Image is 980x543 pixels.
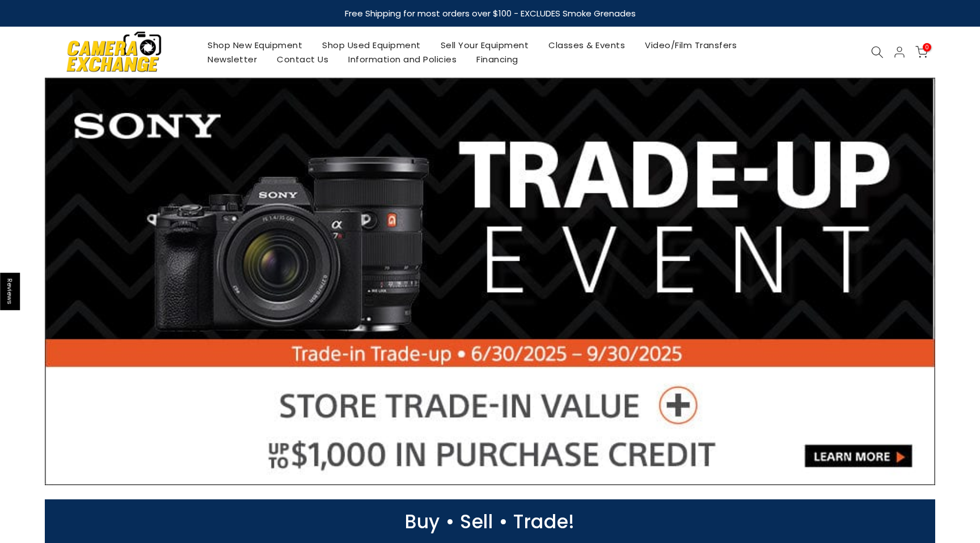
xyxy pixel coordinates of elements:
a: Classes & Events [539,38,635,52]
a: Contact Us [267,52,339,66]
a: Newsletter [198,52,267,66]
a: Information and Policies [339,52,467,66]
span: 0 [923,43,931,52]
a: Shop Used Equipment [312,38,431,52]
a: Sell Your Equipment [430,38,539,52]
li: Page dot 4 [493,466,499,473]
strong: Free Shipping for most orders over $100 - EXCLUDES Smoke Grenades [345,7,636,19]
a: 0 [915,46,928,58]
li: Page dot 6 [517,466,523,473]
p: Buy • Sell • Trade! [39,516,941,527]
li: Page dot 1 [457,466,463,473]
li: Page dot 3 [481,466,487,473]
a: Financing [467,52,529,66]
li: Page dot 2 [469,466,475,473]
a: Video/Film Transfers [635,38,747,52]
a: Shop New Equipment [198,38,312,52]
li: Page dot 5 [505,466,511,473]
